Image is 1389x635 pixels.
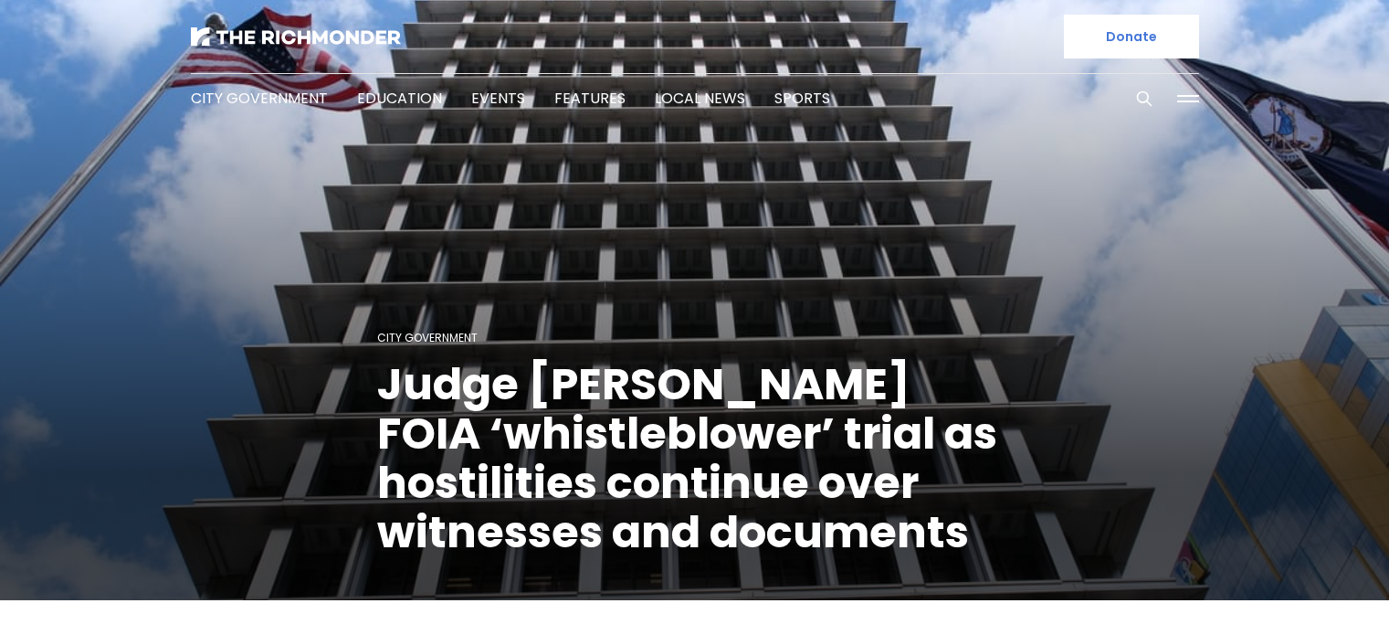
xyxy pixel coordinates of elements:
[357,88,442,109] a: Education
[1064,15,1199,58] a: Donate
[1235,545,1389,635] iframe: portal-trigger
[655,88,745,109] a: Local News
[377,360,1013,557] h1: Judge [PERSON_NAME] FOIA ‘whistleblower’ trial as hostilities continue over witnesses and documents
[554,88,626,109] a: Features
[191,27,401,46] img: The Richmonder
[471,88,525,109] a: Events
[774,88,830,109] a: Sports
[191,88,328,109] a: City Government
[377,330,478,345] a: City Government
[1131,85,1158,112] button: Search this site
